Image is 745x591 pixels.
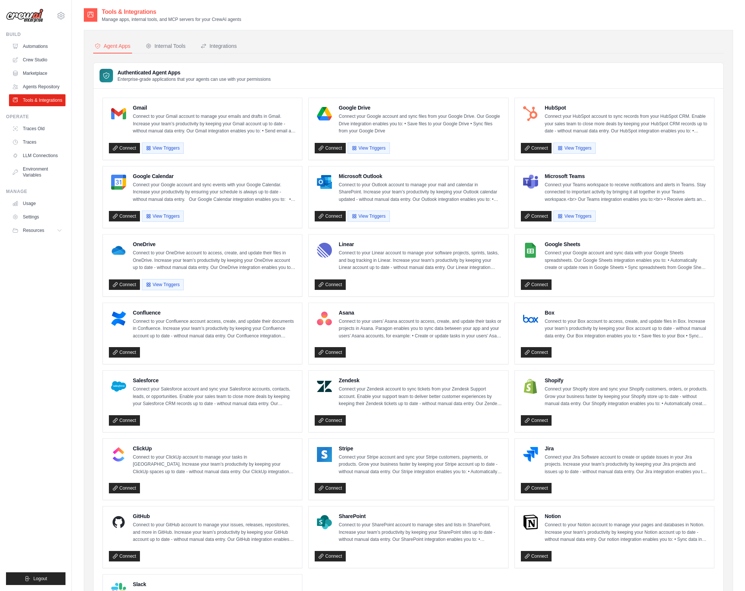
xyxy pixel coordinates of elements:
[9,94,65,106] a: Tools & Integrations
[109,143,140,153] a: Connect
[111,379,126,394] img: Salesforce Logo
[315,347,346,358] a: Connect
[339,318,502,340] p: Connect to your users’ Asana account to access, create, and update their tasks or projects in Asa...
[521,211,552,221] a: Connect
[521,347,552,358] a: Connect
[133,512,296,520] h4: GitHub
[142,143,184,154] button: View Triggers
[109,551,140,561] a: Connect
[317,447,332,462] img: Stripe Logo
[339,454,502,476] p: Connect your Stripe account and sync your Stripe customers, payments, or products. Grow your busi...
[339,104,502,111] h4: Google Drive
[146,42,186,50] div: Internal Tools
[102,7,241,16] h2: Tools & Integrations
[109,483,140,493] a: Connect
[9,67,65,79] a: Marketplace
[199,39,238,53] button: Integrations
[523,447,538,462] img: Jira Logo
[9,163,65,181] a: Environment Variables
[117,69,271,76] h3: Authenticated Agent Apps
[523,175,538,190] img: Microsoft Teams Logo
[315,551,346,561] a: Connect
[553,143,595,154] button: View Triggers
[339,521,502,543] p: Connect to your SharePoint account to manage sites and lists in SharePoint. Increase your team’s ...
[521,279,552,290] a: Connect
[545,309,708,316] h4: Box
[317,106,332,121] img: Google Drive Logo
[133,581,296,588] h4: Slack
[111,243,126,258] img: OneDrive Logo
[545,512,708,520] h4: Notion
[144,39,187,53] button: Internal Tools
[109,211,140,221] a: Connect
[348,143,390,154] button: View Triggers
[317,379,332,394] img: Zendesk Logo
[6,9,43,23] img: Logo
[521,551,552,561] a: Connect
[545,386,708,408] p: Connect your Shopify store and sync your Shopify customers, orders, or products. Grow your busine...
[93,39,132,53] button: Agent Apps
[6,572,65,585] button: Logout
[109,415,140,426] a: Connect
[348,211,390,222] button: View Triggers
[9,123,65,135] a: Traces Old
[545,249,708,272] p: Connect your Google account and sync data with your Google Sheets spreadsheets. Our Google Sheets...
[339,181,502,203] p: Connect to your Outlook account to manage your mail and calendar in SharePoint. Increase your tea...
[521,143,552,153] a: Connect
[133,181,296,203] p: Connect your Google account and sync events with your Google Calendar. Increase your productivity...
[111,447,126,462] img: ClickUp Logo
[523,243,538,258] img: Google Sheets Logo
[339,172,502,180] h4: Microsoft Outlook
[33,576,47,582] span: Logout
[111,175,126,190] img: Google Calendar Logo
[317,243,332,258] img: Linear Logo
[9,150,65,162] a: LLM Connections
[339,241,502,248] h4: Linear
[142,279,184,290] button: View Triggers
[102,16,241,22] p: Manage apps, internal tools, and MCP servers for your CrewAI agents
[9,136,65,148] a: Traces
[545,377,708,384] h4: Shopify
[109,347,140,358] a: Connect
[9,40,65,52] a: Automations
[111,106,126,121] img: Gmail Logo
[133,309,296,316] h4: Confluence
[117,76,271,82] p: Enterprise-grade applications that your agents can use with your permissions
[9,211,65,223] a: Settings
[9,54,65,66] a: Crew Studio
[6,31,65,37] div: Build
[111,515,126,530] img: GitHub Logo
[133,113,296,135] p: Connect to your Gmail account to manage your emails and drafts in Gmail. Increase your team’s pro...
[339,386,502,408] p: Connect your Zendesk account to sync tickets from your Zendesk Support account. Enable your suppo...
[317,515,332,530] img: SharePoint Logo
[315,483,346,493] a: Connect
[133,521,296,543] p: Connect to your GitHub account to manage your issues, releases, repositories, and more in GitHub....
[133,172,296,180] h4: Google Calendar
[545,113,708,135] p: Connect your HubSpot account to sync records from your HubSpot CRM. Enable your sales team to clo...
[545,172,708,180] h4: Microsoft Teams
[142,211,184,222] button: View Triggers
[95,42,131,50] div: Agent Apps
[9,197,65,209] a: Usage
[133,318,296,340] p: Connect to your Confluence account access, create, and update their documents in Confluence. Incr...
[315,143,346,153] a: Connect
[315,415,346,426] a: Connect
[133,377,296,384] h4: Salesforce
[553,211,595,222] button: View Triggers
[545,241,708,248] h4: Google Sheets
[133,249,296,272] p: Connect to your OneDrive account to access, create, and update their files in OneDrive. Increase ...
[9,81,65,93] a: Agents Repository
[339,445,502,452] h4: Stripe
[339,113,502,135] p: Connect your Google account and sync files from your Google Drive. Our Google Drive integration e...
[339,512,502,520] h4: SharePoint
[6,114,65,120] div: Operate
[523,311,538,326] img: Box Logo
[9,224,65,236] button: Resources
[521,415,552,426] a: Connect
[133,241,296,248] h4: OneDrive
[111,311,126,326] img: Confluence Logo
[133,386,296,408] p: Connect your Salesforce account and sync your Salesforce accounts, contacts, leads, or opportunit...
[23,227,44,233] span: Resources
[523,106,538,121] img: HubSpot Logo
[545,104,708,111] h4: HubSpot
